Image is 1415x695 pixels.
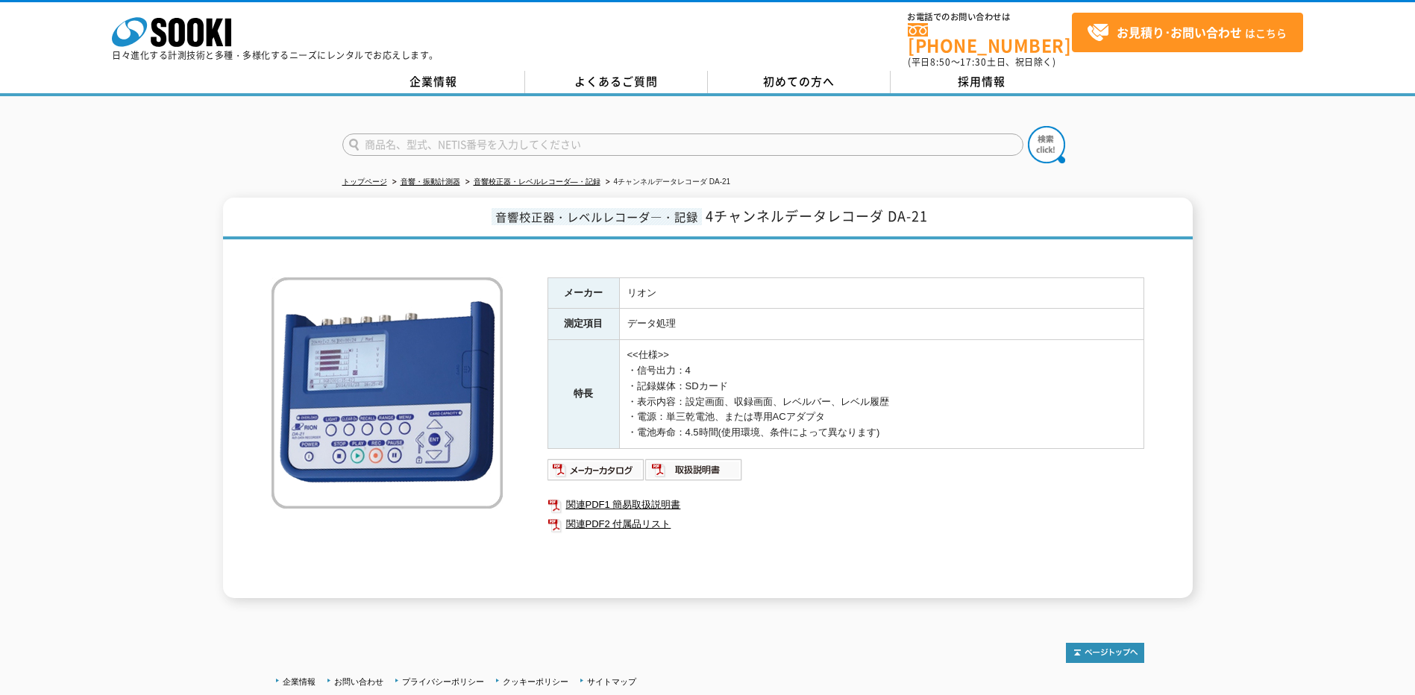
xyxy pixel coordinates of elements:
span: 4チャンネルデータレコーダ DA-21 [706,206,928,226]
a: 音響校正器・レベルレコーダ―・記録 [474,177,600,186]
span: 初めての方へ [763,73,835,89]
span: 音響校正器・レベルレコーダ―・記録 [492,208,702,225]
a: 関連PDF2 付属品リスト [548,515,1144,534]
li: 4チャンネルデータレコーダ DA-21 [603,174,731,190]
a: [PHONE_NUMBER] [908,23,1072,54]
span: (平日 ～ 土日、祝日除く) [908,55,1055,69]
a: 取扱説明書 [645,468,743,479]
td: リオン [619,277,1143,309]
td: データ処理 [619,309,1143,340]
td: <<仕様>> ・信号出力：4 ・記録媒体：SDカード ・表示内容：設定画面、収録画面、レベルバー、レベル履歴 ・電源：単三乾電池、または専用ACアダプタ ・電池寿命：4.5時間(使用環境、条件に... [619,340,1143,449]
span: お電話でのお問い合わせは [908,13,1072,22]
a: トップページ [342,177,387,186]
img: btn_search.png [1028,126,1065,163]
a: 企業情報 [342,71,525,93]
a: 企業情報 [283,677,316,686]
p: 日々進化する計測技術と多種・多様化するニーズにレンタルでお応えします。 [112,51,439,60]
a: お見積り･お問い合わせはこちら [1072,13,1303,52]
strong: お見積り･お問い合わせ [1117,23,1242,41]
img: 4チャンネルデータレコーダ DA-21 [272,277,503,509]
a: お問い合わせ [334,677,383,686]
a: プライバシーポリシー [402,677,484,686]
span: はこちら [1087,22,1287,44]
span: 17:30 [960,55,987,69]
a: 音響・振動計測器 [401,177,460,186]
th: メーカー [548,277,619,309]
img: 取扱説明書 [645,458,743,482]
a: クッキーポリシー [503,677,568,686]
a: メーカーカタログ [548,468,645,479]
a: よくあるご質問 [525,71,708,93]
a: 初めての方へ [708,71,891,93]
span: 8:50 [930,55,951,69]
a: サイトマップ [587,677,636,686]
img: トップページへ [1066,643,1144,663]
th: 測定項目 [548,309,619,340]
th: 特長 [548,340,619,449]
a: 採用情報 [891,71,1073,93]
img: メーカーカタログ [548,458,645,482]
input: 商品名、型式、NETIS番号を入力してください [342,133,1023,156]
a: 関連PDF1 簡易取扱説明書 [548,495,1144,515]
